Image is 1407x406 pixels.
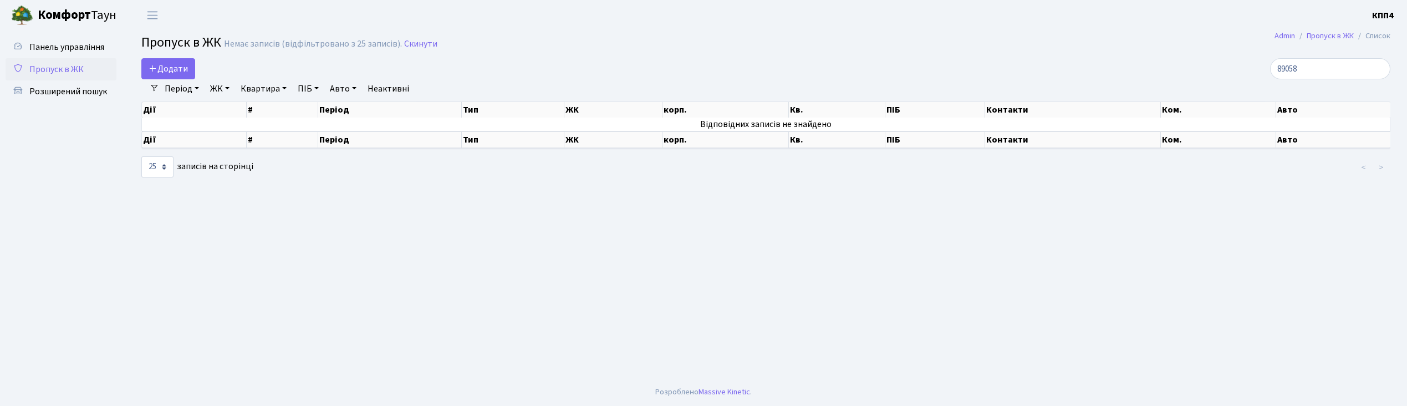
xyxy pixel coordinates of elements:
[247,131,318,148] th: #
[160,79,203,98] a: Період
[236,79,291,98] a: Квартира
[1354,30,1390,42] li: Список
[655,386,752,398] div: Розроблено .
[885,131,985,148] th: ПІБ
[29,85,107,98] span: Розширений пошук
[247,102,318,118] th: #
[699,386,750,398] a: Massive Kinetic
[318,131,462,148] th: Період
[985,102,1161,118] th: Контакти
[293,79,323,98] a: ПІБ
[789,131,885,148] th: Кв.
[141,156,174,177] select: записів на сторінці
[142,118,1390,131] td: Відповідних записів не знайдено
[38,6,91,24] b: Комфорт
[363,79,414,98] a: Неактивні
[141,58,195,79] a: Додати
[885,102,985,118] th: ПІБ
[1161,102,1276,118] th: Ком.
[29,41,104,53] span: Панель управління
[1307,30,1354,42] a: Пропуск в ЖК
[325,79,361,98] a: Авто
[6,58,116,80] a: Пропуск в ЖК
[141,156,253,177] label: записів на сторінці
[1276,131,1391,148] th: Авто
[141,33,221,52] span: Пропуск в ЖК
[404,39,437,49] a: Скинути
[142,131,247,148] th: Дії
[462,102,564,118] th: Тип
[662,102,789,118] th: корп.
[29,63,84,75] span: Пропуск в ЖК
[139,6,166,24] button: Переключити навігацію
[985,131,1161,148] th: Контакти
[564,102,662,118] th: ЖК
[6,36,116,58] a: Панель управління
[1270,58,1390,79] input: Пошук...
[1276,102,1391,118] th: Авто
[1275,30,1295,42] a: Admin
[662,131,789,148] th: корп.
[224,39,402,49] div: Немає записів (відфільтровано з 25 записів).
[789,102,885,118] th: Кв.
[11,4,33,27] img: logo.png
[149,63,188,75] span: Додати
[6,80,116,103] a: Розширений пошук
[564,131,662,148] th: ЖК
[1161,131,1276,148] th: Ком.
[318,102,462,118] th: Період
[462,131,564,148] th: Тип
[1372,9,1394,22] a: КПП4
[142,102,247,118] th: Дії
[206,79,234,98] a: ЖК
[38,6,116,25] span: Таун
[1258,24,1407,48] nav: breadcrumb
